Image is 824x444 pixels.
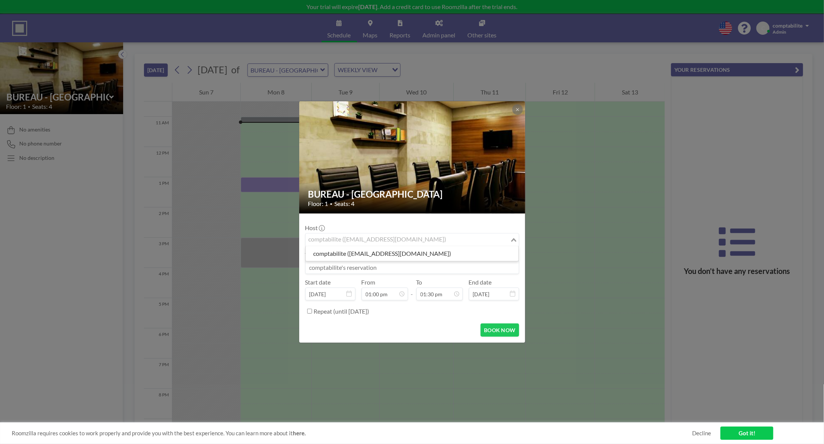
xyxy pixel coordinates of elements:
label: From [362,278,376,286]
a: Got it! [720,427,773,440]
input: comptabilite's reservation [306,261,519,274]
img: 537.jpg [299,82,526,233]
label: Start date [305,278,331,286]
a: here. [293,430,306,436]
label: Host [305,224,324,232]
button: BOOK NOW [481,323,519,337]
label: Title [305,251,323,259]
label: To [416,278,422,286]
a: Decline [692,430,711,437]
label: Repeat (until [DATE]) [314,308,369,315]
label: End date [469,278,492,286]
h2: BUREAU - [GEOGRAPHIC_DATA] [308,189,517,200]
span: Floor: 1 [308,200,328,207]
input: Search for option [306,235,509,245]
span: • [330,201,333,207]
span: Seats: 4 [335,200,355,207]
span: Roomzilla requires cookies to work properly and provide you with the best experience. You can lea... [12,430,692,437]
div: Search for option [306,234,519,246]
span: - [411,281,413,298]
